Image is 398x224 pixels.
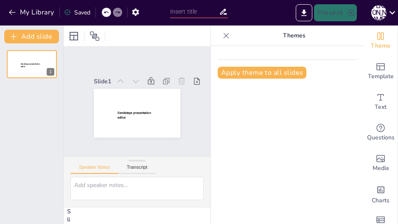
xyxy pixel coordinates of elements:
[371,4,387,21] button: [PERSON_NAME]
[375,102,387,112] span: Text
[67,29,81,43] div: Layout
[371,41,390,51] span: Theme
[90,31,100,41] span: Position
[364,117,398,148] div: Get real-time input from your audience
[314,4,356,21] button: Present
[372,196,390,205] span: Charts
[47,68,54,76] div: 1
[364,87,398,117] div: Add text boxes
[170,6,219,18] input: Insert title
[368,72,394,81] span: Template
[64,9,90,17] div: Saved
[6,6,58,19] button: My Library
[367,133,395,142] span: Questions
[364,56,398,87] div: Add ready made slides
[364,26,398,56] div: Change the overall theme
[218,67,306,79] button: Apply theme to all slides
[94,77,111,85] div: Slide 1
[371,5,387,20] div: [PERSON_NAME]
[7,50,57,78] div: Sendsteps presentation editor1
[118,111,151,119] span: Sendsteps presentation editor
[118,164,156,174] button: Transcript
[21,63,40,68] span: Sendsteps presentation editor
[364,148,398,179] div: Add images, graphics, shapes or video
[233,26,355,46] p: Themes
[4,30,59,43] button: Add slide
[364,179,398,209] div: Add charts and graphs
[70,164,118,174] button: Speaker Notes
[373,164,389,173] span: Media
[296,4,312,21] button: Export to PowerPoint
